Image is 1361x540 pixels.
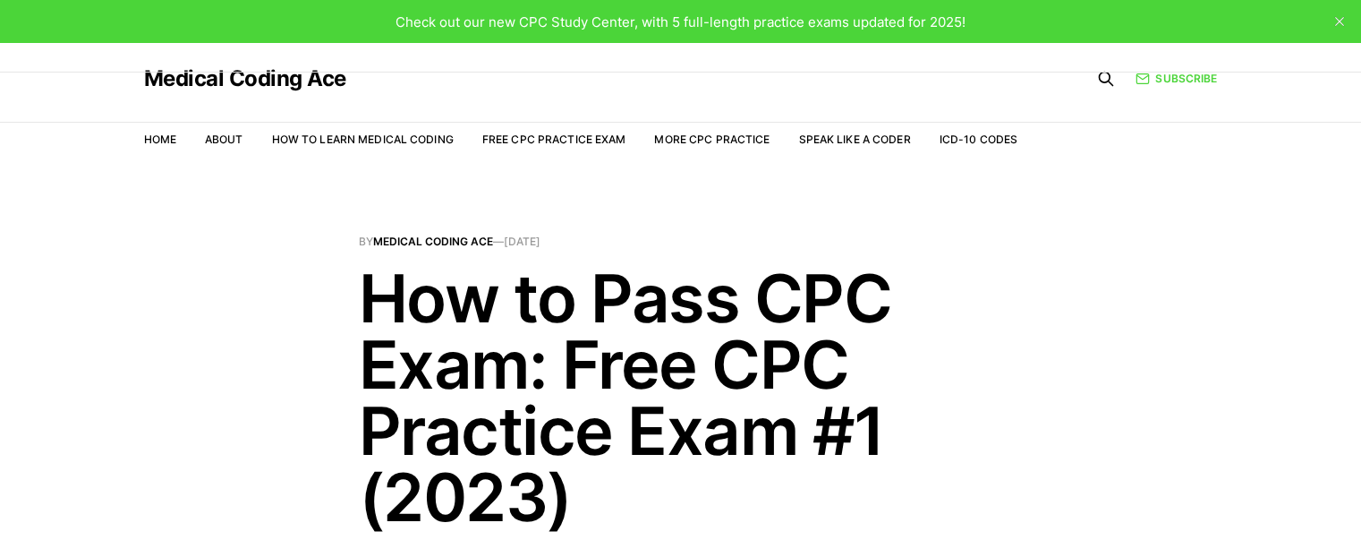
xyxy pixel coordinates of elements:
a: About [205,133,243,146]
iframe: portal-trigger [1069,452,1361,540]
a: Subscribe [1136,70,1217,87]
a: Medical Coding Ace [373,235,493,248]
span: Check out our new CPC Study Center, with 5 full-length practice exams updated for 2025! [396,13,965,30]
h1: How to Pass CPC Exam: Free CPC Practice Exam #1 (2023) [359,265,1003,530]
a: Free CPC Practice Exam [482,133,626,146]
time: [DATE] [504,235,540,248]
a: More CPC Practice [654,133,770,146]
a: Medical Coding Ace [144,68,346,90]
a: Home [144,133,176,146]
button: close [1325,7,1354,36]
span: By — [359,236,1003,247]
a: Speak Like a Coder [799,133,911,146]
a: ICD-10 Codes [940,133,1017,146]
a: How to Learn Medical Coding [272,133,454,146]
